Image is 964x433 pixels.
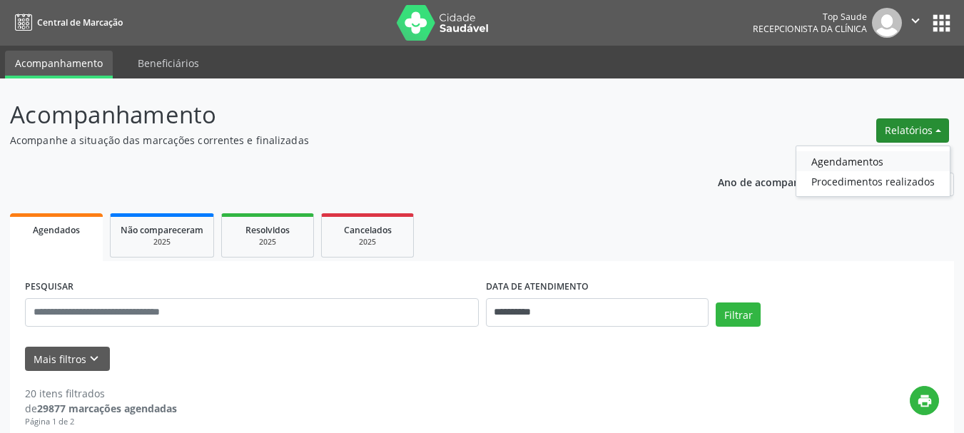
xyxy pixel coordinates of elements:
a: Procedimentos realizados [796,171,950,191]
div: 2025 [332,237,403,248]
div: Página 1 de 2 [25,416,177,428]
label: DATA DE ATENDIMENTO [486,276,589,298]
div: 2025 [232,237,303,248]
button: apps [929,11,954,36]
div: 20 itens filtrados [25,386,177,401]
button: Mais filtroskeyboard_arrow_down [25,347,110,372]
button: print [910,386,939,415]
div: Top Saude [753,11,867,23]
button: Relatórios [876,118,949,143]
ul: Relatórios [796,146,950,197]
p: Acompanhe a situação das marcações correntes e finalizadas [10,133,671,148]
img: img [872,8,902,38]
strong: 29877 marcações agendadas [37,402,177,415]
i: keyboard_arrow_down [86,351,102,367]
i: print [917,393,933,409]
a: Agendamentos [796,151,950,171]
div: 2025 [121,237,203,248]
span: Cancelados [344,224,392,236]
p: Acompanhamento [10,97,671,133]
p: Ano de acompanhamento [718,173,844,190]
span: Central de Marcação [37,16,123,29]
span: Não compareceram [121,224,203,236]
a: Central de Marcação [10,11,123,34]
button:  [902,8,929,38]
span: Resolvidos [245,224,290,236]
button: Filtrar [716,302,761,327]
i:  [908,13,923,29]
div: de [25,401,177,416]
span: Recepcionista da clínica [753,23,867,35]
a: Beneficiários [128,51,209,76]
a: Acompanhamento [5,51,113,78]
span: Agendados [33,224,80,236]
label: PESQUISAR [25,276,73,298]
